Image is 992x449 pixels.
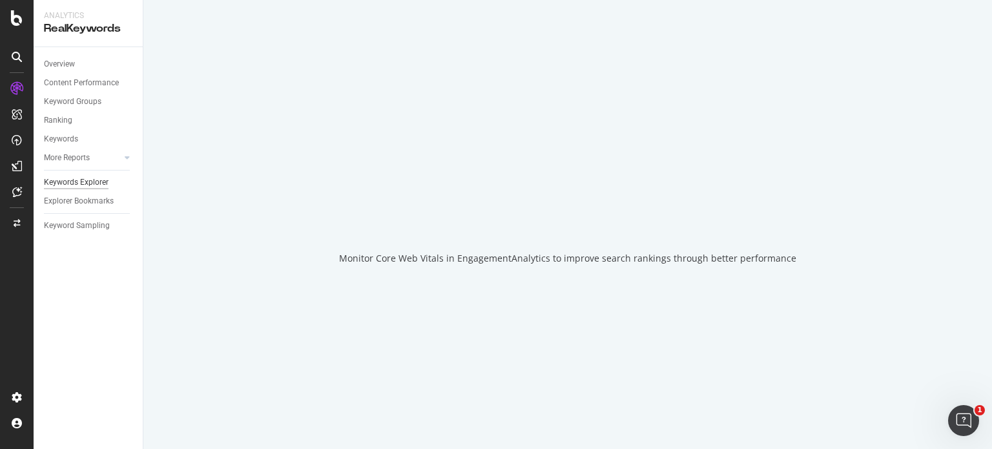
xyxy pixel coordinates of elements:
[44,151,121,165] a: More Reports
[44,132,134,146] a: Keywords
[975,405,985,415] span: 1
[44,176,134,189] a: Keywords Explorer
[44,114,72,127] div: Ranking
[44,176,108,189] div: Keywords Explorer
[44,95,101,109] div: Keyword Groups
[339,252,796,265] div: Monitor Core Web Vitals in EngagementAnalytics to improve search rankings through better performance
[521,185,614,231] div: animation
[44,219,134,233] a: Keyword Sampling
[44,219,110,233] div: Keyword Sampling
[44,76,119,90] div: Content Performance
[44,95,134,109] a: Keyword Groups
[44,194,114,208] div: Explorer Bookmarks
[44,194,134,208] a: Explorer Bookmarks
[44,57,134,71] a: Overview
[44,151,90,165] div: More Reports
[44,10,132,21] div: Analytics
[44,57,75,71] div: Overview
[44,76,134,90] a: Content Performance
[44,114,134,127] a: Ranking
[44,132,78,146] div: Keywords
[44,21,132,36] div: RealKeywords
[948,405,979,436] iframe: Intercom live chat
